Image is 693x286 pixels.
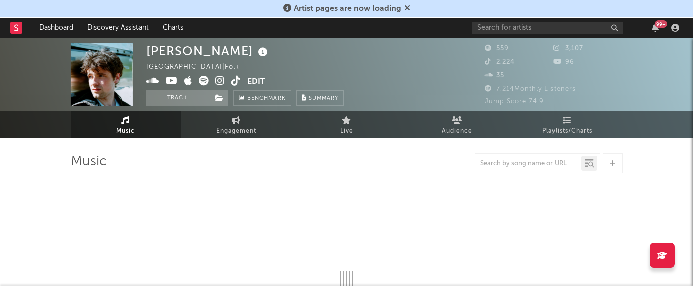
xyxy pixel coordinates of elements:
span: Music [116,125,135,137]
a: Playlists/Charts [512,111,623,138]
span: Dismiss [404,5,410,13]
span: 96 [553,59,574,65]
button: Track [146,90,209,106]
input: Search by song name or URL [475,160,581,168]
div: [GEOGRAPHIC_DATA] | Folk [146,61,251,73]
div: [PERSON_NAME] [146,43,270,59]
button: Edit [247,76,265,88]
span: 2,224 [485,59,515,65]
input: Search for artists [472,22,623,34]
a: Audience [402,111,512,138]
span: 7,214 Monthly Listeners [485,86,576,92]
a: Music [71,111,181,138]
span: Audience [442,125,472,137]
a: Engagement [181,111,292,138]
button: 99+ [652,24,659,32]
span: 35 [485,72,504,79]
span: Engagement [216,125,256,137]
a: Benchmark [233,90,291,106]
div: 99 + [655,20,667,28]
span: Benchmark [247,92,286,105]
a: Discovery Assistant [80,18,156,38]
span: Live [340,125,353,137]
span: 559 [485,45,509,52]
span: Playlists/Charts [542,125,592,137]
span: Artist pages are now loading [294,5,401,13]
button: Summary [296,90,344,106]
a: Live [292,111,402,138]
a: Charts [156,18,190,38]
a: Dashboard [32,18,80,38]
span: Jump Score: 74.9 [485,98,544,105]
span: Summary [309,96,338,101]
span: 3,107 [553,45,583,52]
